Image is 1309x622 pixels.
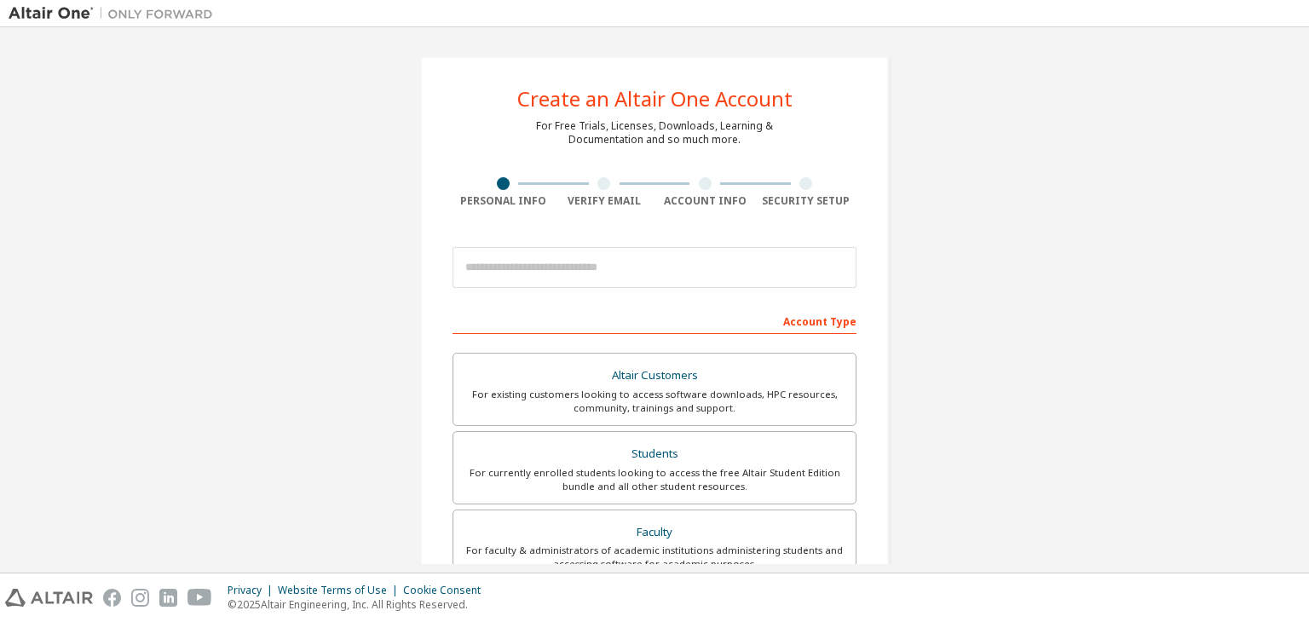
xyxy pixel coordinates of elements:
img: Altair One [9,5,222,22]
img: youtube.svg [187,589,212,607]
div: Students [464,442,845,466]
div: Privacy [228,584,278,597]
div: Website Terms of Use [278,584,403,597]
div: Create an Altair One Account [517,89,793,109]
p: © 2025 Altair Engineering, Inc. All Rights Reserved. [228,597,491,612]
img: altair_logo.svg [5,589,93,607]
div: For faculty & administrators of academic institutions administering students and accessing softwa... [464,544,845,571]
div: Cookie Consent [403,584,491,597]
div: Personal Info [453,194,554,208]
div: Account Info [654,194,756,208]
div: For Free Trials, Licenses, Downloads, Learning & Documentation and so much more. [536,119,773,147]
div: Altair Customers [464,364,845,388]
div: Verify Email [554,194,655,208]
div: For existing customers looking to access software downloads, HPC resources, community, trainings ... [464,388,845,415]
div: Account Type [453,307,856,334]
div: Security Setup [756,194,857,208]
div: For currently enrolled students looking to access the free Altair Student Edition bundle and all ... [464,466,845,493]
div: Faculty [464,521,845,544]
img: instagram.svg [131,589,149,607]
img: linkedin.svg [159,589,177,607]
img: facebook.svg [103,589,121,607]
